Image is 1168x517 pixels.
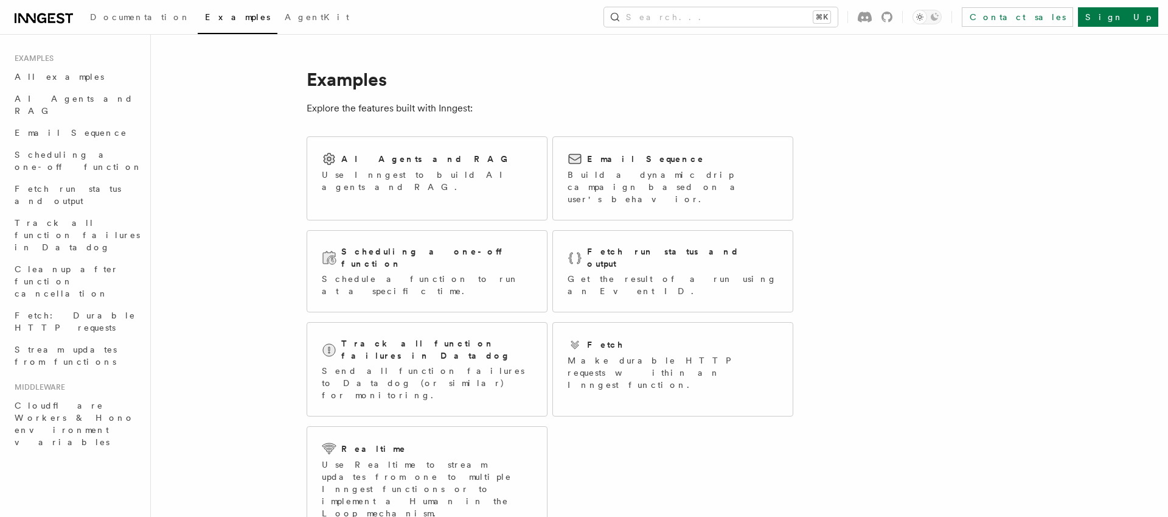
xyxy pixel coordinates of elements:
[962,7,1073,27] a: Contact sales
[15,345,117,367] span: Stream updates from functions
[322,365,532,401] p: Send all function failures to Datadog (or similar) for monitoring.
[15,94,133,116] span: AI Agents and RAG
[322,273,532,297] p: Schedule a function to run at a specific time.
[83,4,198,33] a: Documentation
[568,169,778,205] p: Build a dynamic drip campaign based on a user's behavior.
[604,7,838,27] button: Search...⌘K
[10,178,143,212] a: Fetch run status and output
[307,68,793,90] h1: Examples
[15,311,136,332] span: Fetch: Durable HTTP requests
[10,212,143,258] a: Track all function failures in Datadog
[10,122,143,144] a: Email Sequence
[15,264,119,298] span: Cleanup after function cancellation
[10,304,143,339] a: Fetch: Durable HTTP requests
[15,128,127,138] span: Email Sequence
[10,395,143,453] a: Cloudflare Workers & Hono environment variables
[1078,7,1158,27] a: Sign Up
[90,12,190,22] span: Documentation
[10,66,143,88] a: All examples
[552,136,793,220] a: Email SequenceBuild a dynamic drip campaign based on a user's behavior.
[341,245,532,270] h2: Scheduling a one-off function
[587,339,624,351] h2: Fetch
[552,230,793,312] a: Fetch run status and outputGet the result of a run using an Event ID.
[307,230,547,312] a: Scheduling a one-off functionSchedule a function to run at a specific time.
[341,443,406,455] h2: Realtime
[341,153,514,165] h2: AI Agents and RAG
[277,4,356,33] a: AgentKit
[912,10,942,24] button: Toggle dark mode
[205,12,270,22] span: Examples
[307,100,793,117] p: Explore the features built with Inngest:
[568,273,778,297] p: Get the result of a run using an Event ID.
[15,72,104,82] span: All examples
[10,54,54,63] span: Examples
[322,169,532,193] p: Use Inngest to build AI agents and RAG.
[15,150,142,172] span: Scheduling a one-off function
[10,144,143,178] a: Scheduling a one-off function
[198,4,277,34] a: Examples
[285,12,349,22] span: AgentKit
[552,322,793,417] a: FetchMake durable HTTP requests within an Inngest function.
[10,88,143,122] a: AI Agents and RAG
[10,339,143,373] a: Stream updates from functions
[813,11,830,23] kbd: ⌘K
[587,245,778,270] h2: Fetch run status and output
[15,184,121,206] span: Fetch run status and output
[568,354,778,391] p: Make durable HTTP requests within an Inngest function.
[15,401,134,447] span: Cloudflare Workers & Hono environment variables
[341,337,532,362] h2: Track all function failures in Datadog
[15,218,140,252] span: Track all function failures in Datadog
[10,382,65,392] span: Middleware
[587,153,704,165] h2: Email Sequence
[307,322,547,417] a: Track all function failures in DatadogSend all function failures to Datadog (or similar) for moni...
[307,136,547,220] a: AI Agents and RAGUse Inngest to build AI agents and RAG.
[10,258,143,304] a: Cleanup after function cancellation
